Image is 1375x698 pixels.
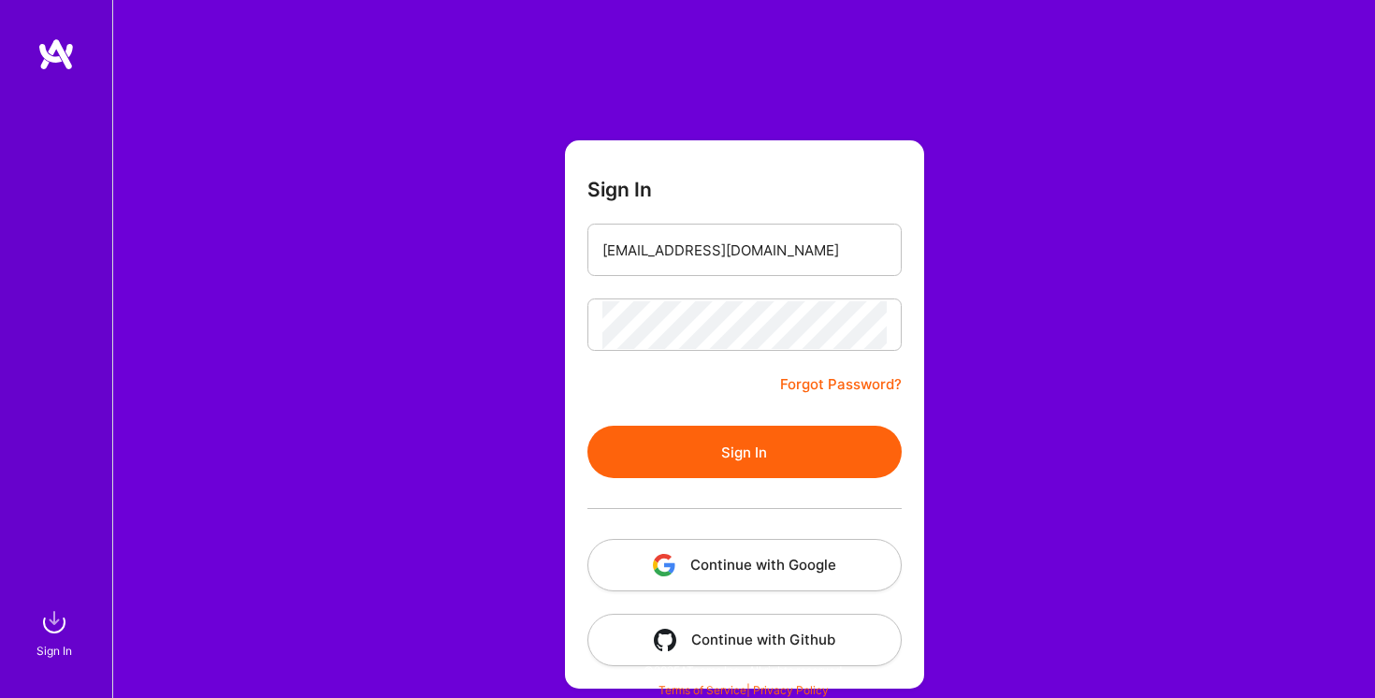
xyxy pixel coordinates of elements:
[587,539,902,591] button: Continue with Google
[659,683,746,697] a: Terms of Service
[36,641,72,661] div: Sign In
[653,554,675,576] img: icon
[659,683,829,697] span: |
[602,226,887,274] input: Email...
[587,426,902,478] button: Sign In
[654,629,676,651] img: icon
[753,683,829,697] a: Privacy Policy
[587,614,902,666] button: Continue with Github
[780,373,902,396] a: Forgot Password?
[587,178,652,201] h3: Sign In
[37,37,75,71] img: logo
[39,603,73,661] a: sign inSign In
[36,603,73,641] img: sign in
[112,647,1375,693] div: © 2025 ATeams Inc., All rights reserved.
